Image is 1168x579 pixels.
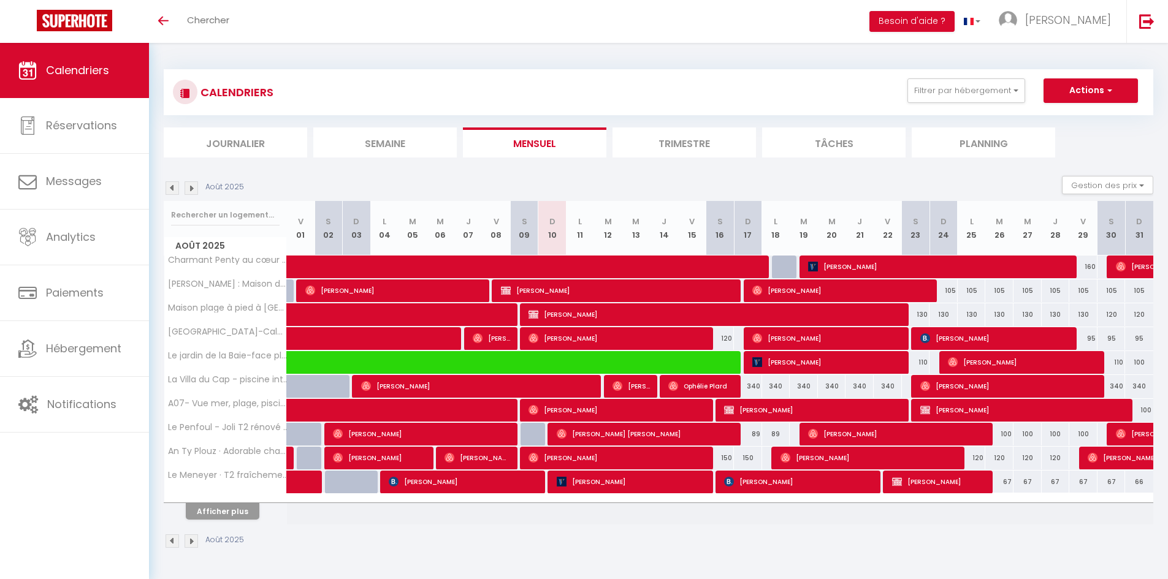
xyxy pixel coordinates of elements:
[1109,216,1114,227] abbr: S
[999,11,1017,29] img: ...
[1069,471,1097,493] div: 67
[1044,78,1138,103] button: Actions
[689,216,695,227] abbr: V
[538,201,567,255] th: 10
[958,201,986,255] th: 25
[46,285,104,300] span: Paiements
[885,216,890,227] abbr: V
[752,327,903,350] span: [PERSON_NAME]
[166,255,289,265] span: Charmant Penty au cœur de [GEOGRAPHIC_DATA] à pied
[1125,201,1153,255] th: 31
[566,201,594,255] th: 11
[774,216,777,227] abbr: L
[1097,279,1126,302] div: 105
[706,447,734,469] div: 150
[958,303,986,326] div: 130
[594,201,622,255] th: 12
[857,216,862,227] abbr: J
[985,201,1013,255] th: 26
[1013,279,1042,302] div: 105
[678,201,706,255] th: 15
[958,447,986,469] div: 120
[46,118,117,133] span: Réservations
[958,279,986,302] div: 105
[578,216,582,227] abbr: L
[818,375,846,398] div: 340
[613,374,650,398] span: [PERSON_NAME]
[287,201,315,255] th: 01
[790,375,818,398] div: 340
[828,216,836,227] abbr: M
[1125,375,1153,398] div: 340
[171,204,280,226] input: Rechercher un logement...
[1069,303,1097,326] div: 130
[529,446,707,469] span: [PERSON_NAME]
[1069,255,1097,278] div: 160
[298,216,303,227] abbr: V
[902,201,930,255] th: 23
[1013,201,1042,255] th: 27
[197,78,273,106] h3: CALENDRIERS
[529,327,707,350] span: [PERSON_NAME]
[1042,423,1070,445] div: 100
[913,216,918,227] abbr: S
[383,216,386,227] abbr: L
[985,303,1013,326] div: 130
[46,341,121,356] span: Hébergement
[501,279,736,302] span: [PERSON_NAME]
[164,237,286,255] span: Août 2025
[426,201,454,255] th: 06
[717,216,723,227] abbr: S
[706,201,734,255] th: 16
[1097,351,1126,374] div: 110
[399,201,427,255] th: 05
[46,229,96,244] span: Analytics
[529,303,904,326] span: [PERSON_NAME]
[902,351,930,374] div: 110
[361,374,596,398] span: [PERSON_NAME]
[1062,176,1153,194] button: Gestion des prix
[454,201,483,255] th: 07
[166,351,289,360] span: Le jardin de la Baie-face plage du Trez & thalasso
[389,470,539,493] span: [PERSON_NAME]
[845,201,874,255] th: 21
[1125,351,1153,374] div: 100
[970,216,974,227] abbr: L
[1080,216,1086,227] abbr: V
[800,216,807,227] abbr: M
[622,201,651,255] th: 13
[996,216,1003,227] abbr: M
[724,398,903,422] span: [PERSON_NAME]
[902,303,930,326] div: 130
[1097,303,1126,326] div: 120
[1042,471,1070,493] div: 67
[929,303,958,326] div: 130
[315,201,343,255] th: 02
[1125,303,1153,326] div: 120
[549,216,555,227] abbr: D
[473,327,510,350] span: [PERSON_NAME]
[985,471,1013,493] div: 67
[166,375,289,384] span: La Villa du Cap - piscine intérieure - billard - flechettes
[1069,279,1097,302] div: 105
[164,127,307,157] li: Journalier
[874,375,902,398] div: 340
[662,216,666,227] abbr: J
[1125,279,1153,302] div: 105
[808,255,1071,278] span: [PERSON_NAME]
[1013,447,1042,469] div: 120
[929,201,958,255] th: 24
[166,447,289,456] span: An Ty Plouz · Adorable chaumière [GEOGRAPHIC_DATA] à pied
[762,127,906,157] li: Tâches
[1042,447,1070,469] div: 120
[46,173,102,189] span: Messages
[46,62,109,78] span: Calendriers
[1053,216,1058,227] abbr: J
[845,375,874,398] div: 340
[752,279,931,302] span: [PERSON_NAME]
[929,279,958,302] div: 105
[1097,471,1126,493] div: 67
[557,422,735,445] span: [PERSON_NAME] [PERSON_NAME]
[166,303,289,312] span: Maison plage à pied à [GEOGRAPHIC_DATA]
[632,216,639,227] abbr: M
